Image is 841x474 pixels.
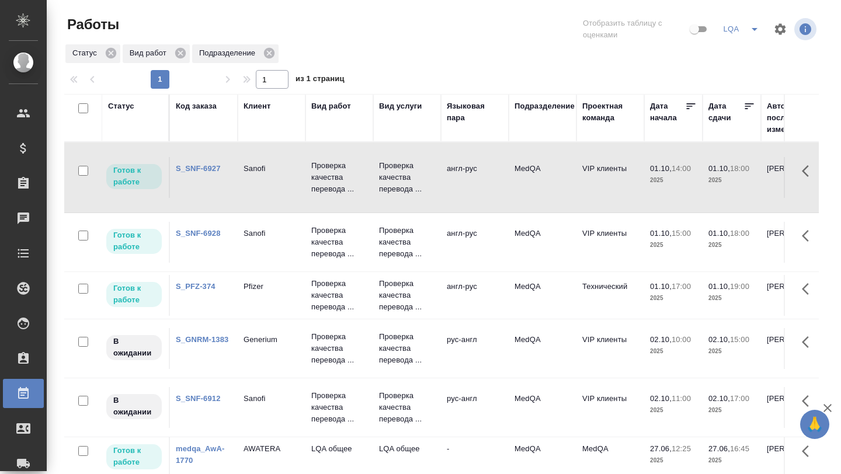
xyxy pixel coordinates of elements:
p: 2025 [650,455,697,466]
div: Вид работ [123,44,190,63]
span: Работы [64,15,119,34]
p: Sanofi [244,228,300,239]
p: 2025 [650,292,697,304]
button: Здесь прячутся важные кнопки [795,437,823,465]
p: 16:45 [730,444,749,453]
td: [PERSON_NAME] [761,275,829,316]
div: Дата начала [650,100,685,124]
td: VIP клиенты [576,157,644,198]
a: S_SNF-6912 [176,394,221,403]
div: Языковая пара [447,100,503,124]
p: 18:00 [730,229,749,238]
p: 01.10, [708,229,730,238]
p: LQA общее [379,443,435,455]
td: англ-рус [441,157,509,198]
p: 27.06, [708,444,730,453]
p: LQA общее [311,443,367,455]
p: Проверка качества перевода ... [379,160,435,195]
p: 14:00 [672,164,691,173]
td: VIP клиенты [576,222,644,263]
td: [PERSON_NAME] [761,387,829,428]
span: 🙏 [805,412,825,437]
td: рус-англ [441,387,509,428]
p: Готов к работе [113,165,155,188]
p: Pfizer [244,281,300,292]
p: Проверка качества перевода ... [379,390,435,425]
p: 02.10, [708,335,730,344]
p: 11:00 [672,394,691,403]
p: 2025 [650,405,697,416]
td: VIP клиенты [576,328,644,369]
div: Проектная команда [582,100,638,124]
p: 01.10, [650,164,672,173]
div: Клиент [244,100,270,112]
p: Проверка качества перевода ... [311,160,367,195]
button: Здесь прячутся важные кнопки [795,157,823,185]
p: 17:00 [672,282,691,291]
p: 2025 [708,346,755,357]
a: S_GNRM-1383 [176,335,228,344]
p: 2025 [708,239,755,251]
a: medqa_AwA-1770 [176,444,225,465]
p: Статус [72,47,101,59]
p: 27.06, [650,444,672,453]
div: Исполнитель может приступить к работе [105,281,163,308]
p: Sanofi [244,163,300,175]
td: MedQA [509,157,576,198]
p: 01.10, [650,229,672,238]
p: Проверка качества перевода ... [311,278,367,313]
p: 15:00 [672,229,691,238]
p: В ожидании [113,395,155,418]
p: 18:00 [730,164,749,173]
div: Исполнитель может приступить к работе [105,163,163,190]
p: 2025 [650,175,697,186]
td: рус-англ [441,328,509,369]
div: Дата сдачи [708,100,743,124]
p: Подразделение [199,47,259,59]
p: Проверка качества перевода ... [311,225,367,260]
td: MedQA [509,328,576,369]
div: Вид услуги [379,100,422,112]
p: 17:00 [730,394,749,403]
p: Проверка качества перевода ... [379,278,435,313]
td: MedQA [509,275,576,316]
td: [PERSON_NAME] [761,328,829,369]
p: 2025 [708,405,755,416]
p: Проверка качества перевода ... [311,331,367,366]
p: В ожидании [113,336,155,359]
p: 01.10, [708,164,730,173]
td: Технический [576,275,644,316]
td: VIP клиенты [576,387,644,428]
div: Код заказа [176,100,217,112]
p: 02.10, [650,394,672,403]
div: split button [720,20,766,39]
p: 01.10, [708,282,730,291]
td: MedQA [509,222,576,263]
p: 02.10, [650,335,672,344]
p: 2025 [708,455,755,466]
p: 2025 [650,346,697,357]
div: Вид работ [311,100,351,112]
div: Исполнитель назначен, приступать к работе пока рано [105,393,163,420]
button: Здесь прячутся важные кнопки [795,328,823,356]
p: Sanofi [244,393,300,405]
p: Generium [244,334,300,346]
p: 02.10, [708,394,730,403]
div: Исполнитель может приступить к работе [105,228,163,255]
p: 12:25 [672,444,691,453]
button: Здесь прячутся важные кнопки [795,222,823,250]
div: Статус [65,44,120,63]
p: Готов к работе [113,445,155,468]
p: 2025 [650,239,697,251]
span: из 1 страниц [296,72,345,89]
p: 2025 [708,292,755,304]
p: 01.10, [650,282,672,291]
a: S_SNF-6927 [176,164,221,173]
button: Здесь прячутся важные кнопки [795,275,823,303]
p: Вид работ [130,47,171,59]
p: Готов к работе [113,229,155,253]
td: [PERSON_NAME] [761,157,829,198]
div: Статус [108,100,134,112]
span: Отобразить таблицу с оценками [583,18,687,41]
div: Подразделение [515,100,575,112]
